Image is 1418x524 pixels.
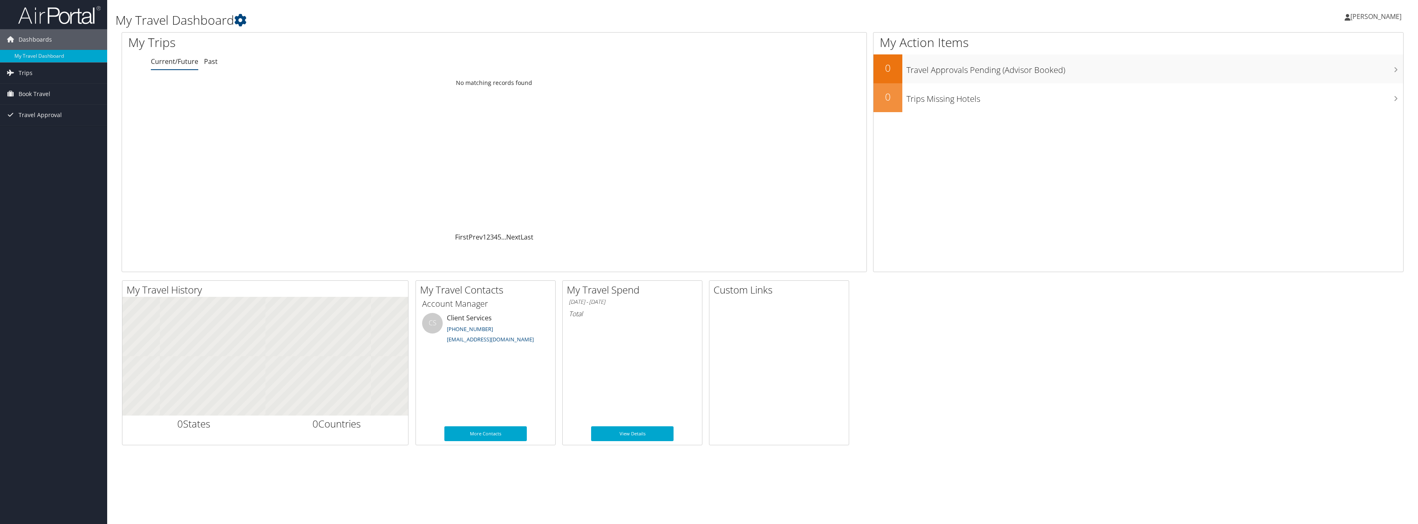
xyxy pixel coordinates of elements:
h2: Countries [272,417,402,431]
a: 5 [498,233,501,242]
span: … [501,233,506,242]
a: [PERSON_NAME] [1345,4,1410,29]
span: Trips [19,63,33,83]
h1: My Travel Dashboard [115,12,978,29]
h1: My Trips [128,34,550,51]
span: Book Travel [19,84,50,104]
h2: My Travel Contacts [420,283,555,297]
h3: Account Manager [422,298,549,310]
h2: States [129,417,259,431]
span: 0 [177,417,183,430]
a: Next [506,233,521,242]
a: [PHONE_NUMBER] [447,325,493,333]
h2: 0 [873,61,902,75]
a: 4 [494,233,498,242]
a: 1 [483,233,486,242]
a: Last [521,233,533,242]
h6: Total [569,309,696,318]
h2: Custom Links [714,283,849,297]
span: Travel Approval [19,105,62,125]
a: View Details [591,426,674,441]
span: [PERSON_NAME] [1350,12,1402,21]
a: More Contacts [444,426,527,441]
h6: [DATE] - [DATE] [569,298,696,306]
li: Client Services [418,313,553,347]
span: Dashboards [19,29,52,50]
a: 3 [490,233,494,242]
h2: 0 [873,90,902,104]
a: First [455,233,469,242]
a: 0Travel Approvals Pending (Advisor Booked) [873,54,1403,83]
a: 0Trips Missing Hotels [873,83,1403,112]
img: airportal-logo.png [18,5,101,25]
td: No matching records found [122,75,866,90]
a: Past [204,57,218,66]
h1: My Action Items [873,34,1403,51]
h3: Travel Approvals Pending (Advisor Booked) [906,60,1403,76]
a: Prev [469,233,483,242]
h2: My Travel History [127,283,408,297]
div: CS [422,313,443,334]
span: 0 [312,417,318,430]
a: 2 [486,233,490,242]
h3: Trips Missing Hotels [906,89,1403,105]
a: Current/Future [151,57,198,66]
h2: My Travel Spend [567,283,702,297]
a: [EMAIL_ADDRESS][DOMAIN_NAME] [447,336,534,343]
